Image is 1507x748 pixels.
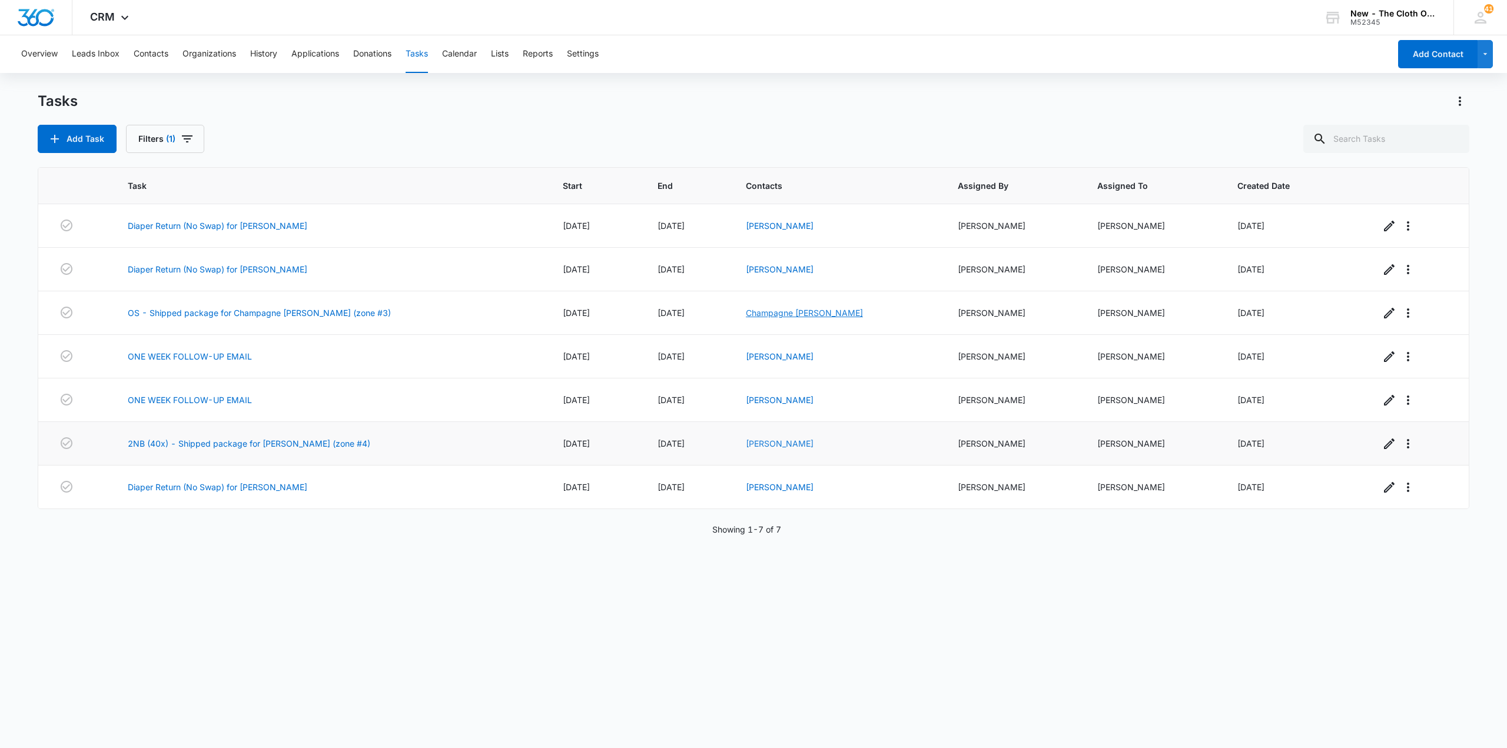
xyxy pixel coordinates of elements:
[746,264,814,274] a: [PERSON_NAME]
[958,350,1070,363] div: [PERSON_NAME]
[1350,18,1436,26] div: account id
[1097,220,1209,232] div: [PERSON_NAME]
[563,438,590,448] span: [DATE]
[746,395,814,405] a: [PERSON_NAME]
[1097,394,1209,406] div: [PERSON_NAME]
[563,482,590,492] span: [DATE]
[38,125,117,153] button: Add Task
[563,221,590,231] span: [DATE]
[128,220,307,232] a: Diaper Return (No Swap) for [PERSON_NAME]
[1237,179,1335,192] span: Created Date
[491,35,509,73] button: Lists
[563,395,590,405] span: [DATE]
[563,264,590,274] span: [DATE]
[1237,438,1264,448] span: [DATE]
[1097,179,1192,192] span: Assigned To
[1097,307,1209,319] div: [PERSON_NAME]
[291,35,339,73] button: Applications
[958,481,1070,493] div: [PERSON_NAME]
[563,179,612,192] span: Start
[126,125,204,153] button: Filters(1)
[128,179,517,192] span: Task
[658,395,685,405] span: [DATE]
[128,350,252,363] a: ONE WEEK FOLLOW-UP EMAIL
[1398,40,1478,68] button: Add Contact
[134,35,168,73] button: Contacts
[958,220,1070,232] div: [PERSON_NAME]
[567,35,599,73] button: Settings
[1450,92,1469,111] button: Actions
[658,221,685,231] span: [DATE]
[958,394,1070,406] div: [PERSON_NAME]
[250,35,277,73] button: History
[1237,351,1264,361] span: [DATE]
[128,394,252,406] a: ONE WEEK FOLLOW-UP EMAIL
[958,437,1070,450] div: [PERSON_NAME]
[658,351,685,361] span: [DATE]
[1097,437,1209,450] div: [PERSON_NAME]
[746,482,814,492] a: [PERSON_NAME]
[1097,350,1209,363] div: [PERSON_NAME]
[128,263,307,275] a: Diaper Return (No Swap) for [PERSON_NAME]
[72,35,120,73] button: Leads Inbox
[958,307,1070,319] div: [PERSON_NAME]
[1350,9,1436,18] div: account name
[746,221,814,231] a: [PERSON_NAME]
[958,179,1053,192] span: Assigned By
[563,351,590,361] span: [DATE]
[182,35,236,73] button: Organizations
[128,307,391,319] a: OS - Shipped package for Champagne [PERSON_NAME] (zone #3)
[658,482,685,492] span: [DATE]
[38,92,78,110] h1: Tasks
[746,351,814,361] a: [PERSON_NAME]
[658,308,685,318] span: [DATE]
[658,179,701,192] span: End
[21,35,58,73] button: Overview
[1097,481,1209,493] div: [PERSON_NAME]
[658,264,685,274] span: [DATE]
[406,35,428,73] button: Tasks
[523,35,553,73] button: Reports
[958,263,1070,275] div: [PERSON_NAME]
[563,308,590,318] span: [DATE]
[128,481,307,493] a: Diaper Return (No Swap) for [PERSON_NAME]
[1237,482,1264,492] span: [DATE]
[353,35,391,73] button: Donations
[128,437,370,450] a: 2NB (40x) - Shipped package for [PERSON_NAME] (zone #4)
[1484,4,1493,14] div: notifications count
[442,35,477,73] button: Calendar
[712,523,781,536] p: Showing 1-7 of 7
[1237,264,1264,274] span: [DATE]
[746,438,814,448] a: [PERSON_NAME]
[1237,308,1264,318] span: [DATE]
[1484,4,1493,14] span: 41
[166,135,175,143] span: (1)
[1237,395,1264,405] span: [DATE]
[1237,221,1264,231] span: [DATE]
[90,11,115,23] span: CRM
[746,308,863,318] a: Champagne [PERSON_NAME]
[658,438,685,448] span: [DATE]
[1303,125,1469,153] input: Search Tasks
[1097,263,1209,275] div: [PERSON_NAME]
[746,179,912,192] span: Contacts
